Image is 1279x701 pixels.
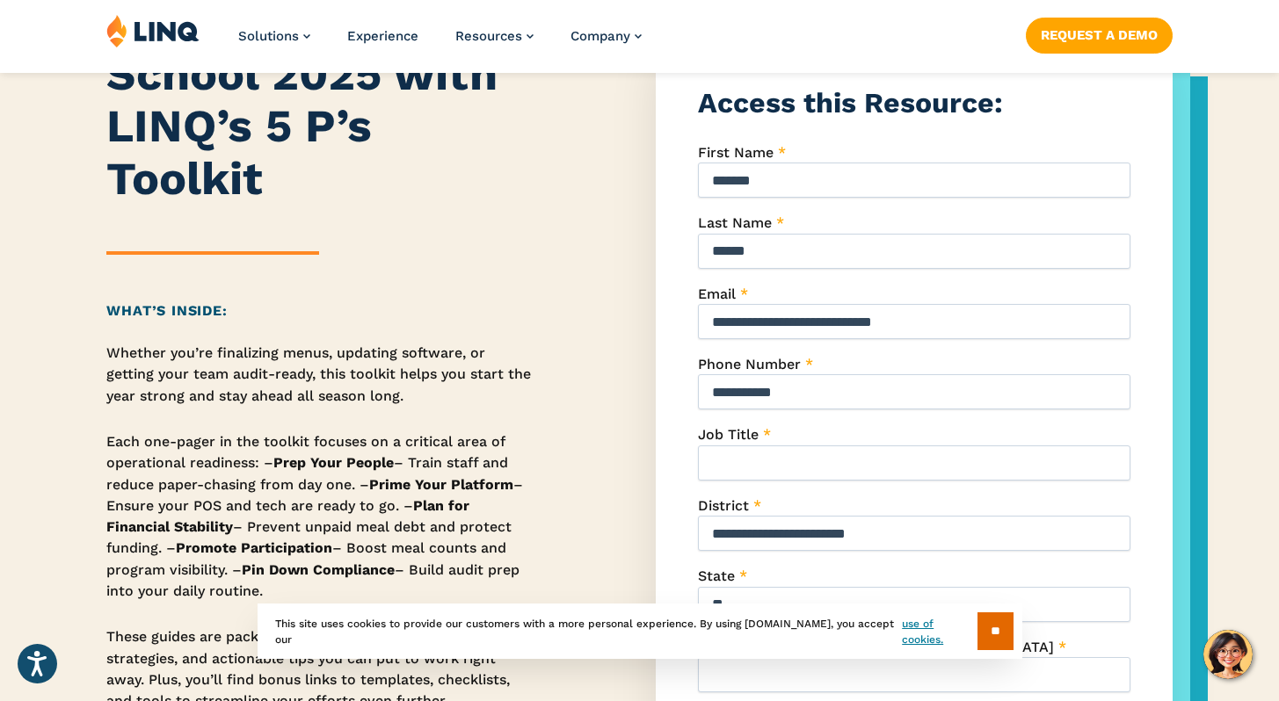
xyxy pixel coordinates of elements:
span: District [698,497,749,514]
strong: Prep Your People [273,454,394,471]
p: Each one-pager in the toolkit focuses on a critical area of operational readiness: – – Train staf... [106,431,532,603]
a: use of cookies. [902,616,977,647]
span: Email [698,285,736,302]
span: Job Title [698,426,759,443]
img: LINQ | K‑12 Software [106,14,200,47]
nav: Primary Navigation [238,14,642,72]
p: Whether you’re finalizing menus, updating software, or getting your team audit-ready, this toolki... [106,343,532,407]
span: Last Name [698,214,772,231]
strong: Prime Your Platform [369,476,513,493]
a: Solutions [238,28,310,44]
a: Experience [347,28,418,44]
h2: What’s Inside: [106,300,532,322]
span: First Name [698,144,774,161]
a: Resources [455,28,534,44]
a: Request a Demo [1026,18,1173,53]
a: Company [570,28,642,44]
h3: Access this Resource: [698,83,1130,123]
span: Company [570,28,630,44]
strong: Pin Down Compliance [242,561,395,578]
button: Hello, have a question? Let’s chat. [1203,630,1253,679]
span: Resources [455,28,522,44]
nav: Button Navigation [1026,14,1173,53]
span: Solutions [238,28,299,44]
strong: Promote Participation [176,539,332,556]
span: State [698,567,735,584]
div: This site uses cookies to provide our customers with a more personal experience. By using [DOMAIN... [258,603,1022,659]
span: Phone Number [698,356,801,372]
